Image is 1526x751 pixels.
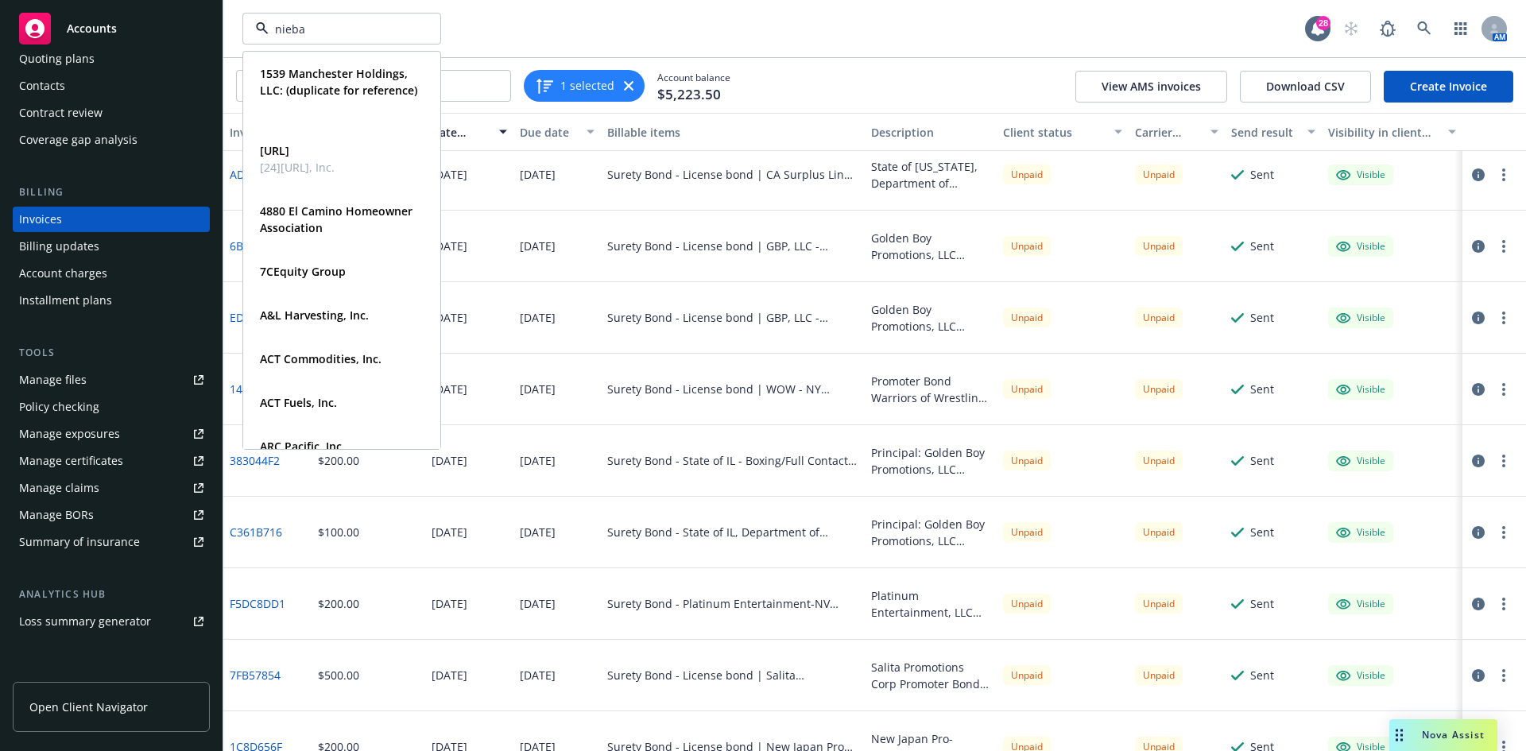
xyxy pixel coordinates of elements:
button: Send result [1225,113,1322,151]
div: Unpaid [1135,594,1183,614]
div: [DATE] [432,309,467,326]
div: Visible [1336,454,1385,468]
div: Unpaid [1003,308,1051,327]
button: Carrier status [1129,113,1226,151]
a: Create Invoice [1384,71,1513,103]
div: Unpaid [1003,379,1051,399]
a: Report a Bug [1372,13,1404,45]
span: Accounts [67,22,117,35]
div: Unpaid [1135,165,1183,184]
a: Account charges [13,261,210,286]
div: Tools [13,345,210,361]
a: Contract review [13,100,210,126]
div: Unpaid [1135,308,1183,327]
div: [DATE] [520,595,556,612]
a: C361B716 [230,524,282,540]
div: Account settings [13,666,210,682]
div: $200.00 [318,595,359,612]
strong: [URL] [260,143,289,158]
button: Visibility in client dash [1322,113,1462,151]
div: Visible [1336,311,1385,325]
button: Invoice ID [223,113,312,151]
button: Description [865,113,997,151]
span: Open Client Navigator [29,699,148,715]
strong: 7CEquity Group [260,264,346,279]
div: Sent [1250,524,1274,540]
div: Manage claims [19,475,99,501]
a: Switch app [1445,13,1477,45]
span: Nova Assist [1422,728,1485,741]
div: Client status [1003,124,1105,141]
strong: A&L Harvesting, Inc. [260,308,369,323]
div: Principal: Golden Boy Promotions, LLC Obligee: State of IL Bond Amount: $5,000 Boxing/FCMA Surety... [871,516,990,549]
div: Manage BORs [19,502,94,528]
div: [DATE] [520,166,556,183]
div: Date issued [432,124,490,141]
div: Visibility in client dash [1328,124,1439,141]
div: Manage exposures [19,421,120,447]
a: AD6F44B2 [230,166,283,183]
div: Billing [13,184,210,200]
div: [DATE] [432,238,467,254]
div: Unpaid [1003,236,1051,256]
strong: ACT Commodities, Inc. [260,351,381,366]
a: 6B6E7C87 [230,238,282,254]
div: $200.00 [318,452,359,469]
a: Manage claims [13,475,210,501]
div: Surety Bond - License bond | Salita Promotions-$25K Bond - 0825836 [607,667,858,683]
div: Contract review [19,100,103,126]
div: Quoting plans [19,46,95,72]
div: Billable items [607,124,858,141]
div: [DATE] [432,381,467,397]
a: Manage BORs [13,502,210,528]
div: Principal: Golden Boy Promotions, LLC Obligee: State of IL Bond Amount: $10,000 Description: Boxi... [871,444,990,478]
div: Visible [1336,382,1385,397]
div: Invoices [19,207,62,232]
div: Unpaid [1135,665,1183,685]
div: Carrier status [1135,124,1202,141]
div: Sent [1250,166,1274,183]
a: Search [1408,13,1440,45]
div: [DATE] [520,381,556,397]
a: Loss summary generator [13,609,210,634]
button: 1 selected [535,76,614,95]
div: Unpaid [1135,379,1183,399]
div: Summary of insurance [19,529,140,555]
div: Surety Bond - State of IL, Department of Financial and Professional Regulation - Boxing/Full Cont... [607,524,858,540]
div: Surety Bond - License bond | CA Surplus Lines Broker Bond - 0825801 [607,166,858,183]
div: [DATE] [432,524,467,540]
a: Invoices [13,207,210,232]
div: Loss summary generator [19,609,151,634]
a: 146A1FB5 [230,381,281,397]
div: Drag to move [1389,719,1409,751]
div: Golden Boy Promotions, LLC Promoter Bond State of [US_STATE] Bond Amount: $15,000. Renewal Premiu... [871,230,990,263]
a: Quoting plans [13,46,210,72]
strong: 4880 El Camino Homeowner Association [260,203,412,235]
span: [24][URL], Inc. [260,159,335,176]
a: Contacts [13,73,210,99]
div: Golden Boy Promotions, LLC Promoter Bond State of [US_STATE] Bond Amount: $15,000. Renewal Premiu... [871,301,990,335]
div: State of [US_STATE], Department of Insurance Surplus Lines Broker Bond [PERSON_NAME] Amount: $50,... [871,158,990,192]
div: Manage certificates [19,448,123,474]
div: Unpaid [1003,165,1051,184]
div: Surety Bond - License bond | GBP, LLC - [GEOGRAPHIC_DATA] Gross Recp Bond - 0474584 [607,238,858,254]
a: ED234F6B [230,309,282,326]
div: Unpaid [1135,451,1183,470]
div: Due date [520,124,578,141]
button: Nova Assist [1389,719,1497,751]
div: Visible [1336,168,1385,182]
div: Account charges [19,261,107,286]
div: Analytics hub [13,586,210,602]
div: Sent [1250,667,1274,683]
div: [DATE] [520,452,556,469]
div: Invoice ID [230,124,288,141]
div: [DATE] [520,667,556,683]
div: Unpaid [1135,522,1183,542]
div: [DATE] [520,524,556,540]
a: Coverage gap analysis [13,127,210,153]
div: Sent [1250,452,1274,469]
a: Policy checking [13,394,210,420]
button: Billable items [601,113,865,151]
button: Client status [997,113,1129,151]
div: Unpaid [1135,236,1183,256]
